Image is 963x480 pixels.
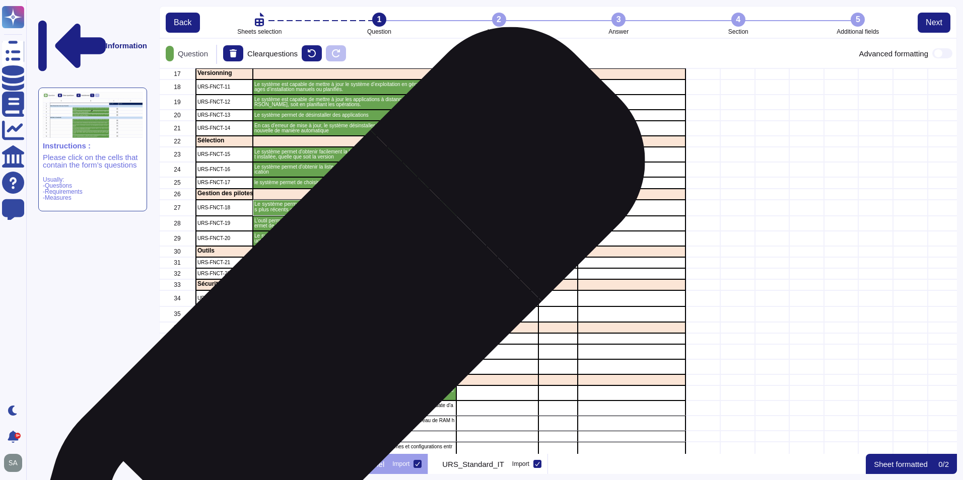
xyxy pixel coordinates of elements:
div: 42 [159,401,195,416]
div: Advanced formatting [859,48,952,58]
div: 25 [159,177,195,189]
p: Le système assure la surveillance proactive d’éléments (espace disque, niveau de RAM habituelleme... [254,418,455,428]
p: Information [106,42,148,49]
p: 0 / 2 [938,460,949,468]
div: 35 [159,306,195,322]
p: Sélection [197,137,251,143]
span: Back [174,19,192,27]
p: Le système permet de gérer la prise de contrôle à distance [254,434,455,439]
p: Le système est capable de mettre à jour le système d’exploitation en gérant des paramétrages d’in... [254,82,455,92]
div: 28 [159,216,195,231]
p: Usually: -Questions -Requirements -Measures [43,177,143,201]
button: Next [918,13,950,33]
p: URS-FNCT-32 [197,447,251,452]
div: 23 [159,147,195,162]
div: 37 [159,333,195,344]
p: le système permet de choisir facilement de mettre à niveau et choisir la version cible [254,180,455,185]
li: Answer [559,13,678,35]
div: 44 [159,431,195,442]
div: 26 [159,189,195,200]
img: user [4,454,22,472]
p: URS-FNCT-14 [197,126,251,131]
div: 32 [159,268,195,279]
div: 43 [159,416,195,431]
li: Additional fields [798,13,918,35]
p: L’outil permet de classer tous les équipements impactés par une mise à jour de driver et permet d... [254,218,455,228]
div: grid [159,68,957,454]
p: URS-FNCT-20 [197,236,251,241]
p: URS-FNCT-26 [197,349,251,354]
p: URS-FNCT-29 [197,406,251,411]
li: Question [319,13,439,35]
p: En cas d'erreur de mise à jour, le système désinstaller l'ancienne version pour installer la nouv... [254,123,455,133]
div: 33 [159,279,195,290]
p: URS-FNCT-17 [197,180,251,185]
div: 5 [851,13,865,27]
p: Please click on the cells that contain the form’s questions [43,153,143,169]
p: URS-FNCT-16 [197,167,251,172]
div: Import [512,461,529,467]
div: 31 [159,257,195,268]
p: L’outil permet de comparer simplement et rapidement les systèmes et configurations entre plusieur... [254,444,455,454]
li: Sheets selection [200,13,320,35]
p: Page de Garde [165,460,217,468]
p: URS-FNCT-18 [197,205,251,210]
p: URS-FNCT-19 [197,221,251,226]
div: 38 [159,344,195,359]
p: Versionning [197,70,251,76]
div: 24 [159,162,195,177]
div: 18 [159,79,195,95]
p: Le système permet de désinstaller des applications [254,113,455,118]
p: URS-FNCT-11 [197,85,251,90]
p: Systme [197,324,251,330]
p: Dans le cas où l'outil ait un module de déploiement d'image, les numéros de série et d'identifica... [254,388,455,398]
p: URS-FNCT-24 [197,311,251,316]
p: La solution doit être reliée à Microsoft 365 pour gérer les accès [254,259,455,264]
p: URS-FNCT-15 [197,152,251,157]
p: Question [174,50,208,57]
img: instruction [43,92,143,138]
p: L'outil est interopéable avec les principaux EDRdu marché dont obligatoirement Hurukai d'Harfang Lab [254,362,455,372]
p: Le système est conçu avec des protections reconnus, [PERSON_NAME] certifications actives sur le p... [254,292,455,303]
button: Back [166,13,200,33]
p: Le système permet d’identifier automatiquement le matériel pour lequel des pilotes plus récents e... [254,201,455,212]
p: URS_Standard_IT [442,460,504,468]
div: 9+ [15,433,21,439]
p: Le système permet de visualiser les informations de gestion (utilisateur principal, date d'acquis... [254,403,455,413]
div: 30 [159,246,195,257]
p: Sécurité et accès [197,281,251,287]
p: URS-FNCT-22 [197,271,251,276]
p: URS-FNCT-23 [197,296,251,301]
div: 34 [159,290,195,306]
p: Le système est capable de mettre à jour les applications à distance soit en lancement [PERSON_NAM... [254,97,455,107]
div: 2 [492,13,506,27]
div: 21 [159,121,195,136]
div: 45 [159,442,195,457]
div: 22 [159,136,195,147]
p: URS-FNCT-12 [197,100,251,105]
div: 40 [159,374,195,385]
p: Extras [197,376,251,382]
div: 19 [159,95,195,110]
p: Le système permettra d’activer l’installation des mises à jour recommandées par le constructeur (... [254,233,455,244]
p: Instructions : [43,142,143,149]
div: 3 [611,13,626,27]
p: URS-FNCT-21 [197,260,251,265]
div: 27 [159,200,195,216]
div: 41 [159,385,195,401]
p: L'outil est interopéable avec les principaux antivirus du marché dont obligatoirement Kaspersky [254,347,455,357]
div: Import [225,461,242,467]
p: URS-FNCT-31 [197,434,251,439]
p: La solution doit être reliée à un Active Directory local via connecteur LDAP [254,270,455,275]
p: Sheet formatted [874,460,928,468]
li: Section [678,13,798,35]
span: Next [926,19,942,27]
p: URS-FNCT-27 [197,364,251,369]
div: 4 [731,13,745,27]
div: 36 [159,322,195,333]
p: Gestion des pilotes [197,190,251,196]
div: Clear questions [223,45,298,61]
p: URS-FNCT-13 [197,113,251,118]
p: URS_Fonctionnel & opérationnel [274,460,384,468]
p: URS-FNCT-30 [197,421,251,426]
